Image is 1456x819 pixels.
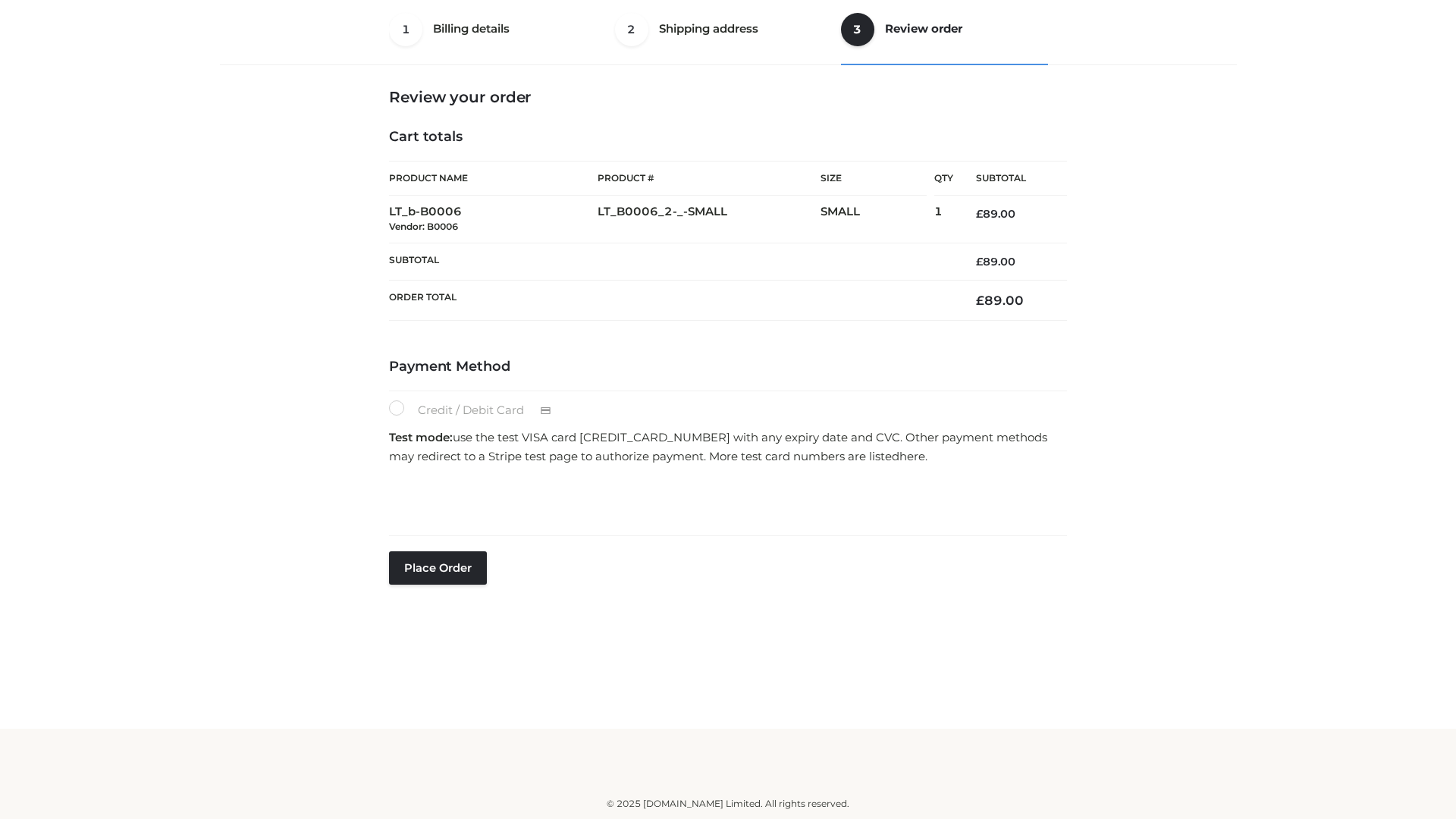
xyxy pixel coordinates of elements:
span: £ [976,293,984,308]
bdi: 89.00 [976,207,1015,221]
td: 1 [934,196,953,243]
p: use the test VISA card [CREDIT_CARD_NUMBER] with any expiry date and CVC. Other payment methods m... [389,428,1067,466]
th: Size [821,162,927,196]
th: Qty [934,161,953,196]
bdi: 89.00 [976,255,1015,268]
th: Product Name [389,161,598,196]
span: £ [976,255,983,268]
th: Subtotal [389,243,953,280]
bdi: 89.00 [976,293,1024,308]
img: Credit / Debit Card [532,402,560,420]
h4: Payment Method [389,359,1067,375]
div: © 2025 [DOMAIN_NAME] Limited. All rights reserved. [225,796,1231,811]
td: LT_b-B0006 [389,196,598,243]
td: SMALL [821,196,934,243]
button: Place order [389,551,487,585]
th: Subtotal [953,162,1067,196]
strong: Test mode: [389,430,453,444]
label: Credit / Debit Card [389,400,567,420]
th: Product # [598,161,821,196]
iframe: Secure payment input frame [386,471,1064,526]
span: £ [976,207,983,221]
th: Order Total [389,281,953,321]
td: LT_B0006_2-_-SMALL [598,196,821,243]
h4: Cart totals [389,129,1067,146]
a: here [899,449,925,463]
h3: Review your order [389,88,1067,106]
small: Vendor: B0006 [389,221,458,232]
